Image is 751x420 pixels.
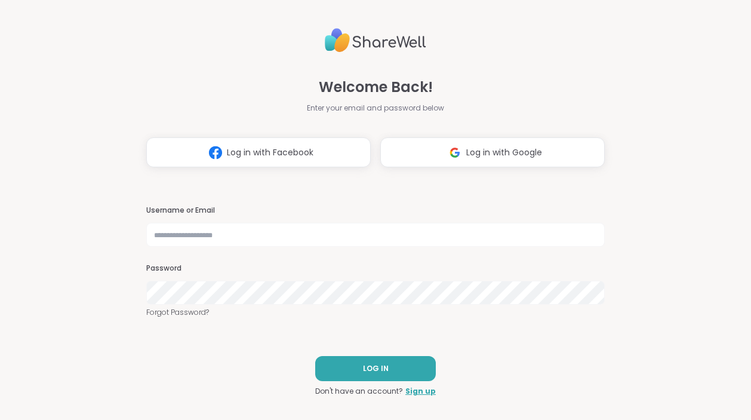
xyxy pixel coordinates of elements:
button: Log in with Facebook [146,137,371,167]
button: Log in with Google [380,137,605,167]
img: ShareWell Logo [325,23,426,57]
span: Enter your email and password below [307,103,444,114]
img: ShareWell Logomark [204,142,227,164]
a: Sign up [405,386,436,397]
button: LOG IN [315,356,436,381]
h3: Password [146,263,605,274]
span: Log in with Facebook [227,146,313,159]
span: Log in with Google [466,146,542,159]
h3: Username or Email [146,206,605,216]
a: Forgot Password? [146,307,605,318]
img: ShareWell Logomark [444,142,466,164]
span: LOG IN [363,363,389,374]
span: Welcome Back! [319,76,433,98]
span: Don't have an account? [315,386,403,397]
